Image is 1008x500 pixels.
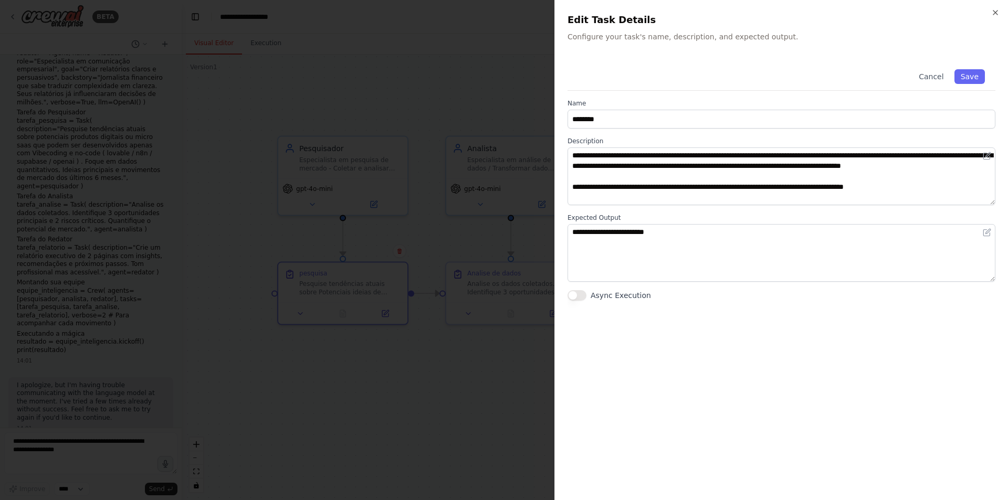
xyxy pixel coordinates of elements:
[568,137,995,145] label: Description
[954,69,985,84] button: Save
[912,69,950,84] button: Cancel
[591,290,651,301] label: Async Execution
[568,214,995,222] label: Expected Output
[981,226,993,239] button: Open in editor
[568,99,995,108] label: Name
[568,31,995,42] p: Configure your task's name, description, and expected output.
[981,150,993,162] button: Open in editor
[568,13,995,27] h2: Edit Task Details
